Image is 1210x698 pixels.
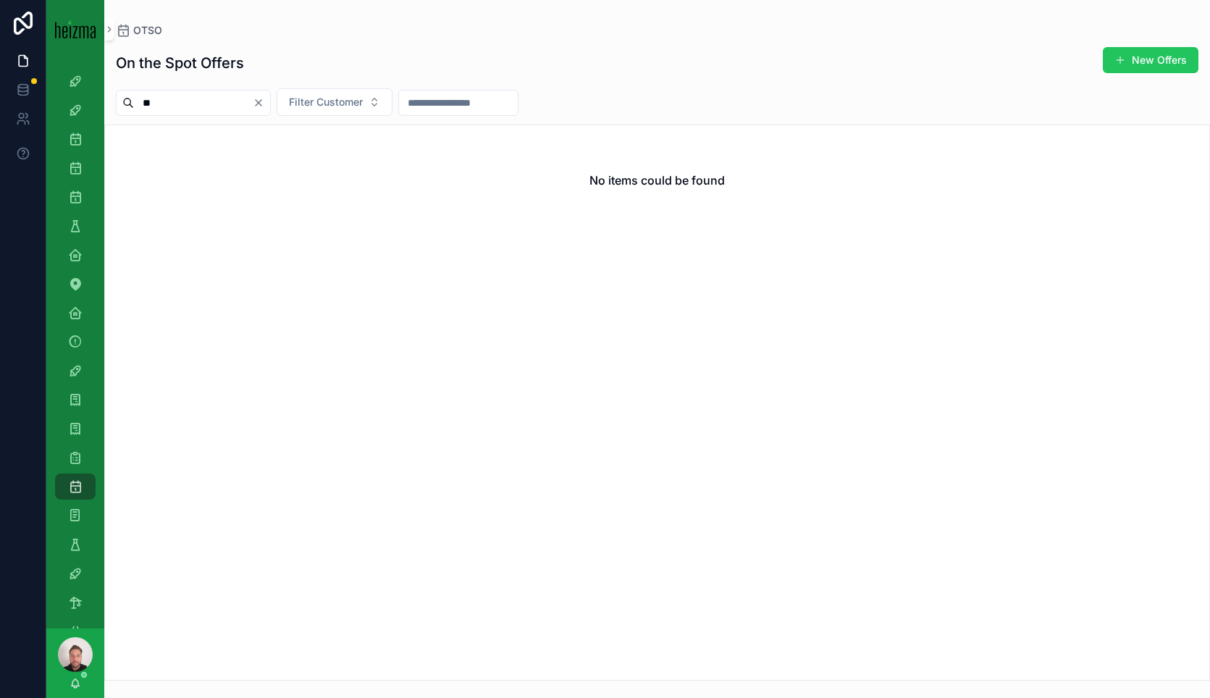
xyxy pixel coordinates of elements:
[289,95,363,109] span: Filter Customer
[277,88,392,116] button: Select Button
[116,23,162,38] a: OTSO
[133,23,162,38] span: OTSO
[55,20,96,38] img: App logo
[1103,47,1198,73] button: New Offers
[253,97,270,109] button: Clear
[46,58,104,628] div: scrollable content
[116,53,244,73] h1: On the Spot Offers
[589,172,725,189] h2: No items could be found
